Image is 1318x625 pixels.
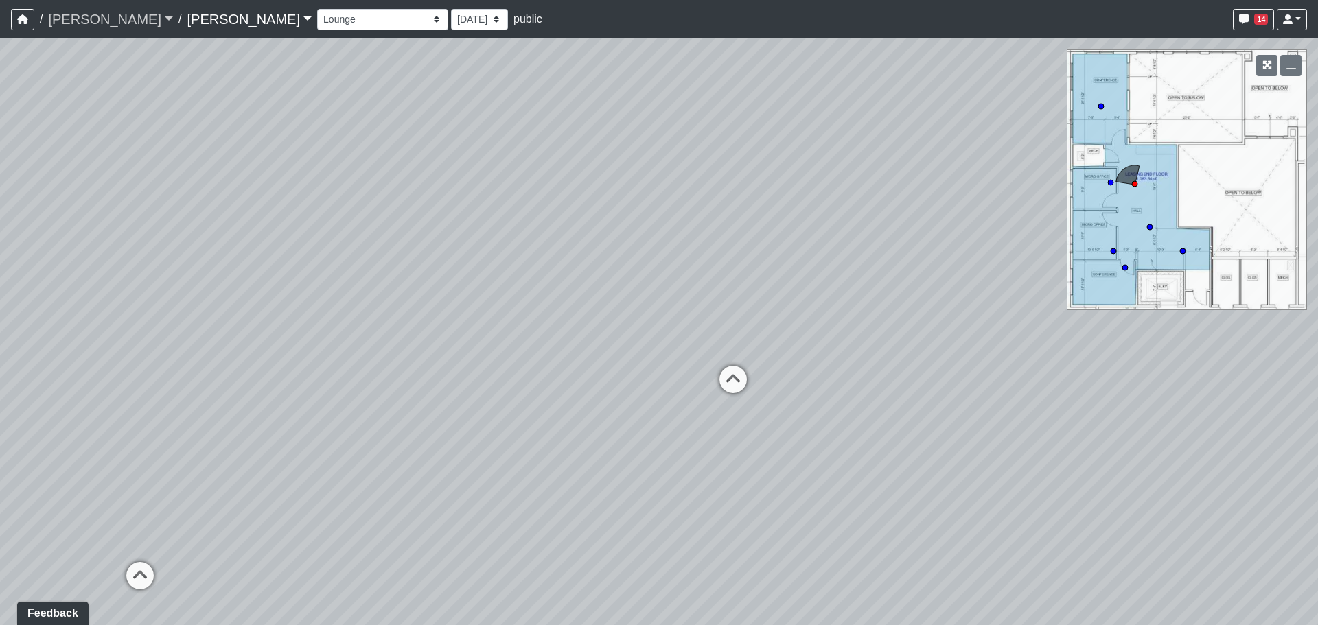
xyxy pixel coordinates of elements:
[1233,9,1274,30] button: 14
[173,5,187,33] span: /
[1254,14,1268,25] span: 14
[187,5,312,33] a: [PERSON_NAME]
[10,598,91,625] iframe: Ybug feedback widget
[34,5,48,33] span: /
[513,13,542,25] span: public
[48,5,173,33] a: [PERSON_NAME]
